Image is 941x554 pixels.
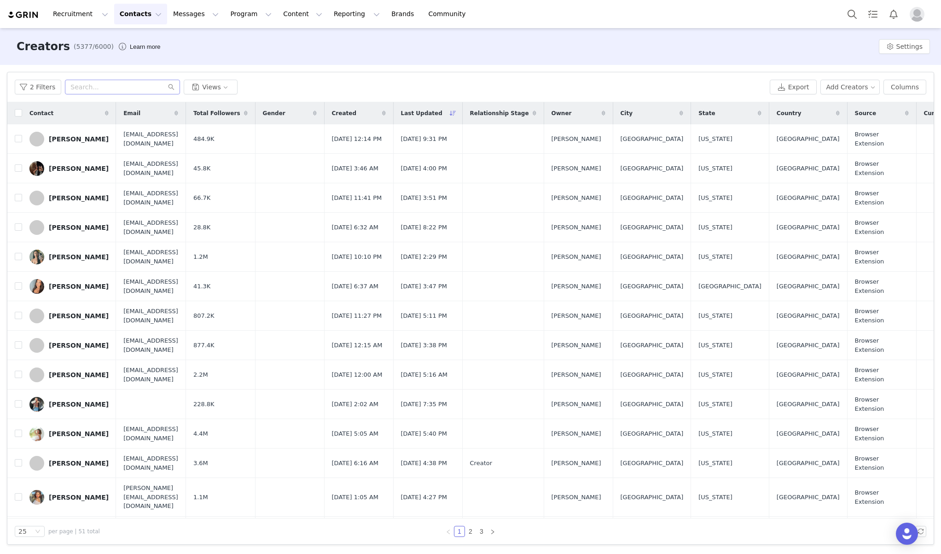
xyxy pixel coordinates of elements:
span: Owner [552,109,572,117]
span: Country [777,109,802,117]
span: Browser Extension [855,425,909,443]
span: [US_STATE] [698,252,732,262]
a: 1 [454,526,465,537]
span: 3.6M [193,459,208,468]
img: 019acf6b-1b06-495a-a2f8-9dde78e93f8c.jpg [29,250,44,264]
div: [PERSON_NAME] [49,342,109,349]
span: [DATE] 7:35 PM [401,400,447,409]
span: [GEOGRAPHIC_DATA] [777,341,840,350]
span: [GEOGRAPHIC_DATA] [777,400,840,409]
div: [PERSON_NAME] [49,165,109,172]
span: [GEOGRAPHIC_DATA] [621,459,684,468]
button: Contacts [114,4,167,24]
div: Open Intercom Messenger [896,523,918,545]
span: Browser Extension [855,488,909,506]
img: 90f44026-9e49-42b1-ac26-d050d780fc3e.jpg [29,397,44,412]
span: [DATE] 3:47 PM [401,282,447,291]
span: State [698,109,715,117]
span: 484.9K [193,134,215,144]
span: Created [332,109,356,117]
span: 41.3K [193,282,210,291]
span: [PERSON_NAME] [552,429,601,438]
span: Browser Extension [855,277,909,295]
span: 2.2M [193,370,208,379]
span: [DATE] 4:27 PM [401,493,447,502]
span: Browser Extension [855,189,909,207]
button: Settings [879,39,930,54]
span: [PERSON_NAME] [552,164,601,173]
img: grin logo [7,11,40,19]
a: [PERSON_NAME] [29,132,109,146]
i: icon: right [490,529,495,535]
span: [DATE] 5:05 AM [332,429,379,438]
span: [EMAIL_ADDRESS][DOMAIN_NAME] [123,218,178,236]
span: Gender [263,109,285,117]
span: 807.2K [193,311,215,321]
span: Browser Extension [855,454,909,472]
span: [US_STATE] [698,429,732,438]
a: [PERSON_NAME] [29,367,109,382]
button: Notifications [883,4,904,24]
span: [GEOGRAPHIC_DATA] [621,193,684,203]
span: Total Followers [193,109,240,117]
li: Previous Page [443,526,454,537]
span: [DATE] 11:41 PM [332,193,382,203]
li: 3 [476,526,487,537]
div: [PERSON_NAME] [49,460,109,467]
img: 4d518e12-007a-43eb-b7d2-a8243b01a642.jpg [29,426,44,441]
div: 25 [18,526,27,537]
span: [GEOGRAPHIC_DATA] [777,193,840,203]
span: [GEOGRAPHIC_DATA] [777,311,840,321]
a: Brands [386,4,422,24]
span: Browser Extension [855,218,909,236]
span: [GEOGRAPHIC_DATA] [777,252,840,262]
span: [EMAIL_ADDRESS][DOMAIN_NAME] [123,425,178,443]
span: [EMAIL_ADDRESS][DOMAIN_NAME] [123,277,178,295]
span: [EMAIL_ADDRESS][DOMAIN_NAME] [123,248,178,266]
li: Next Page [487,526,498,537]
i: icon: down [35,529,41,535]
span: [GEOGRAPHIC_DATA] [621,311,684,321]
span: [US_STATE] [698,223,732,232]
span: [US_STATE] [698,311,732,321]
span: [DATE] 2:02 AM [332,400,379,409]
span: [PERSON_NAME] [552,252,601,262]
span: [PERSON_NAME] [552,282,601,291]
span: 4.4M [193,429,208,438]
span: Browser Extension [855,307,909,325]
i: icon: search [168,84,174,90]
span: [GEOGRAPHIC_DATA] [777,164,840,173]
span: [DATE] 6:16 AM [332,459,379,468]
a: Community [423,4,476,24]
li: 1 [454,526,465,537]
a: [PERSON_NAME] [29,279,109,294]
span: [GEOGRAPHIC_DATA] [621,370,684,379]
span: [EMAIL_ADDRESS][DOMAIN_NAME] [123,189,178,207]
span: Creator [470,459,493,468]
span: [US_STATE] [698,341,732,350]
span: [GEOGRAPHIC_DATA] [777,223,840,232]
button: Columns [883,80,926,94]
span: [GEOGRAPHIC_DATA] [621,252,684,262]
span: [PERSON_NAME] [552,193,601,203]
span: [GEOGRAPHIC_DATA] [621,164,684,173]
div: [PERSON_NAME] [49,253,109,261]
span: [GEOGRAPHIC_DATA] [777,282,840,291]
a: [PERSON_NAME] [29,490,109,505]
span: 1.2M [193,252,208,262]
span: Last Updated [401,109,442,117]
span: (5377/6000) [74,42,114,52]
span: [PERSON_NAME] [552,370,601,379]
span: [US_STATE] [698,400,732,409]
span: [DATE] 3:51 PM [401,193,447,203]
span: [DATE] 11:27 PM [332,311,382,321]
button: Views [184,80,238,94]
span: [PERSON_NAME] [552,493,601,502]
span: [GEOGRAPHIC_DATA] [698,282,761,291]
a: Tasks [863,4,883,24]
span: [EMAIL_ADDRESS][DOMAIN_NAME] [123,366,178,384]
span: [GEOGRAPHIC_DATA] [777,493,840,502]
div: [PERSON_NAME] [49,312,109,320]
div: [PERSON_NAME] [49,371,109,379]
